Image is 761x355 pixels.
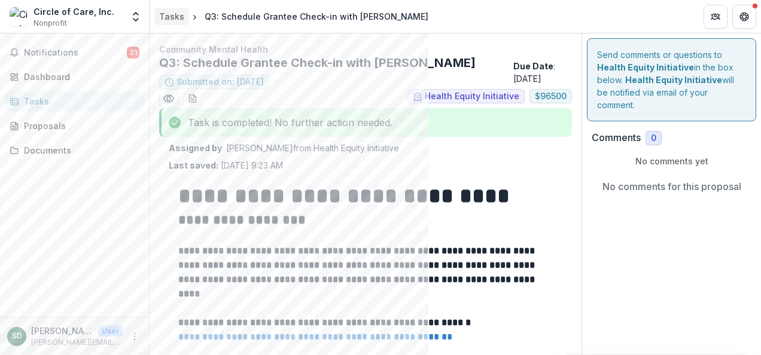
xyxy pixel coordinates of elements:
[176,77,264,87] span: Submitted on: [DATE]
[183,89,202,108] button: download-word-button
[159,108,572,137] div: Task is completed! No further action needed.
[98,326,123,336] p: User
[602,179,741,194] p: No comments for this proposal
[31,325,93,337] p: [PERSON_NAME]
[34,5,114,18] div: Circle of Care, Inc.
[5,43,144,62] button: Notifications31
[5,140,144,160] a: Documents
[24,120,135,132] div: Proposals
[34,18,67,29] span: Nonprofit
[127,329,142,344] button: More
[425,91,519,102] span: Health Equity Initiative
[5,91,144,111] a: Tasks
[159,43,572,56] p: Community Mental Health
[159,10,184,23] div: Tasks
[159,89,178,108] button: Preview d11abbe8-2ff4-431d-ac54-d4eb842918d0.pdf
[127,47,139,59] span: 31
[127,5,144,29] button: Open entity switcher
[169,143,222,153] strong: Assigned by
[31,337,123,348] p: [PERSON_NAME][EMAIL_ADDRESS][PERSON_NAME][DOMAIN_NAME]
[24,144,135,157] div: Documents
[513,60,572,85] p: : [DATE]
[592,132,641,143] h2: Comments
[592,155,751,167] p: No comments yet
[704,5,727,29] button: Partners
[535,91,567,102] span: $ 96500
[169,159,283,172] p: [DATE] 9:23 AM
[154,8,433,25] nav: breadcrumb
[513,61,553,71] strong: Due Date
[24,71,135,83] div: Dashboard
[154,8,189,25] a: Tasks
[5,67,144,87] a: Dashboard
[205,10,428,23] div: Q3: Schedule Grantee Check-in with [PERSON_NAME]
[5,116,144,136] a: Proposals
[587,38,756,121] div: Send comments or questions to in the box below. will be notified via email of your comment.
[597,62,694,72] strong: Health Equity Initiative
[12,332,22,340] div: Shannon Davis
[651,133,656,143] span: 0
[732,5,756,29] button: Get Help
[159,56,509,70] h2: Q3: Schedule Grantee Check-in with [PERSON_NAME]
[169,160,218,170] strong: Last saved:
[24,48,127,58] span: Notifications
[169,142,562,154] p: : [PERSON_NAME] from Health Equity Initiative
[625,75,722,85] strong: Health Equity Initiative
[24,95,135,108] div: Tasks
[10,7,29,26] img: Circle of Care, Inc.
